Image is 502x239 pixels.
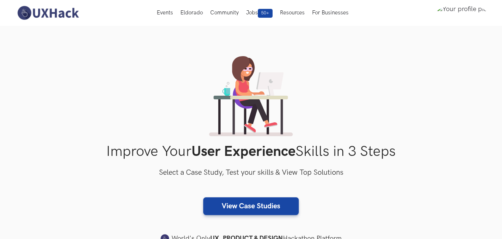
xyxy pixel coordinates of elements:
[436,5,487,21] img: Your profile pic
[209,56,293,136] img: lady working on laptop
[15,5,81,21] img: UXHack-logo.png
[258,9,273,18] span: 50+
[15,143,487,160] h1: Improve Your Skills in 3 Steps
[191,143,295,160] strong: User Experience
[203,197,299,215] a: View Case Studies
[15,167,487,179] h3: Select a Case Study, Test your skills & View Top Solutions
